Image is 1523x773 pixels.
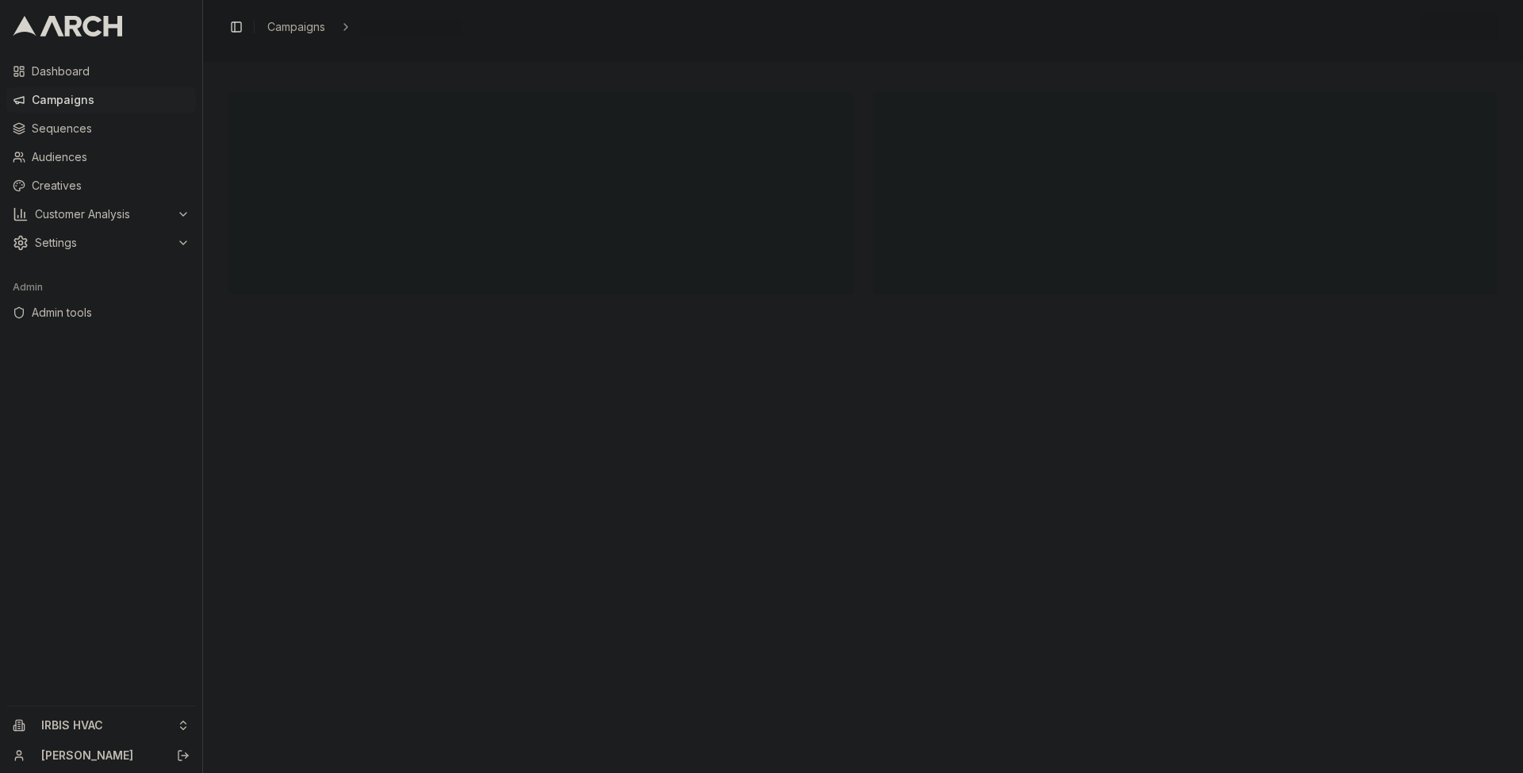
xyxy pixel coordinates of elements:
[6,87,196,113] a: Campaigns
[35,206,171,222] span: Customer Analysis
[6,230,196,256] button: Settings
[35,235,171,251] span: Settings
[6,713,196,738] button: IRBIS HVAC
[261,16,332,38] a: Campaigns
[32,121,190,137] span: Sequences
[41,718,171,733] span: IRBIS HVAC
[32,305,190,321] span: Admin tools
[32,149,190,165] span: Audiences
[32,92,190,108] span: Campaigns
[267,19,325,35] span: Campaigns
[172,744,194,767] button: Log out
[41,748,159,763] a: [PERSON_NAME]
[261,16,462,38] nav: breadcrumb
[6,59,196,84] a: Dashboard
[32,63,190,79] span: Dashboard
[6,275,196,300] div: Admin
[6,202,196,227] button: Customer Analysis
[6,173,196,198] a: Creatives
[6,300,196,325] a: Admin tools
[32,178,190,194] span: Creatives
[6,116,196,141] a: Sequences
[6,144,196,170] a: Audiences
